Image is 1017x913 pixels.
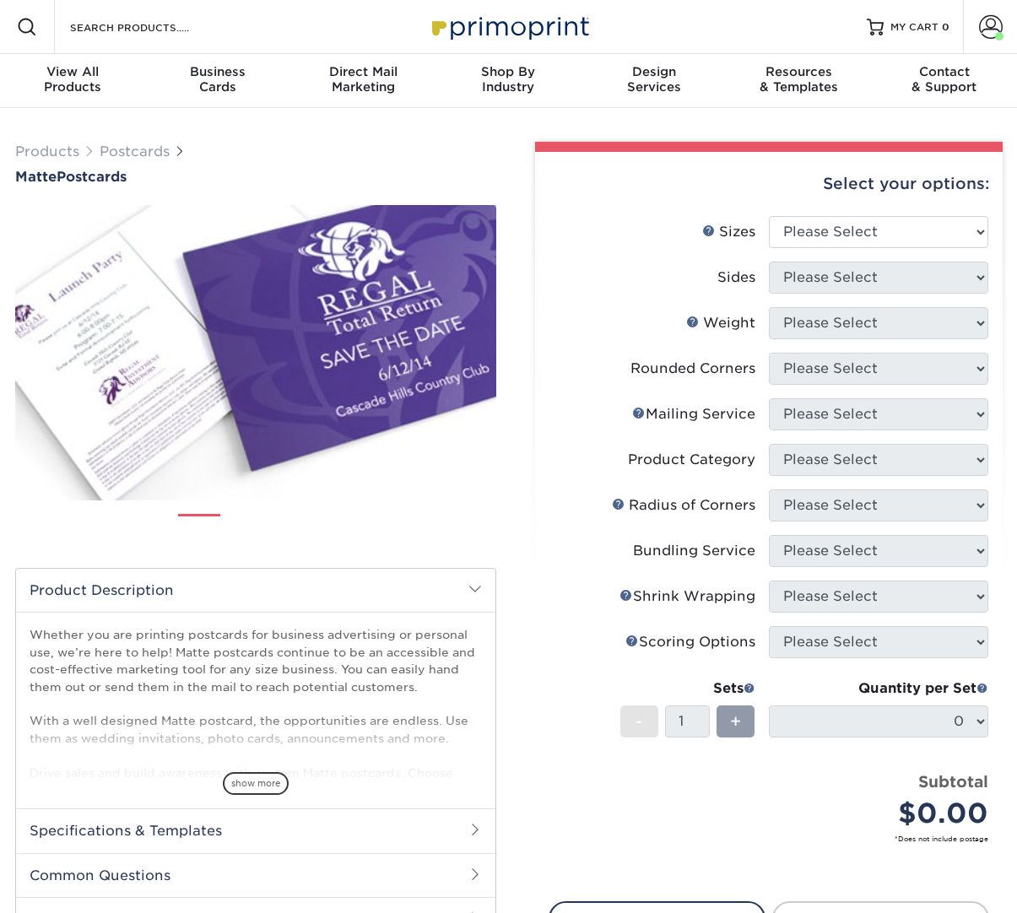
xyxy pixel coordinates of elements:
[15,143,79,159] a: Products
[290,54,435,108] a: Direct MailMarketing
[633,541,755,561] div: Bundling Service
[15,186,496,519] img: Matte 01
[872,64,1017,79] span: Contact
[15,169,57,185] span: Matte
[145,64,290,95] div: Cards
[582,54,727,108] a: DesignServices
[727,54,872,108] a: Resources& Templates
[625,632,755,652] div: Scoring Options
[727,64,872,79] span: Resources
[30,626,482,833] p: Whether you are printing postcards for business advertising or personal use, we’re here to help! ...
[235,507,277,549] img: Postcards 02
[16,853,495,897] h2: Common Questions
[918,772,988,791] strong: Subtotal
[730,709,741,734] span: +
[686,313,755,333] div: Weight
[290,64,435,79] span: Direct Mail
[562,834,988,844] small: *Does not include postage
[717,267,755,288] div: Sides
[582,64,727,95] div: Services
[425,8,593,45] img: Primoprint
[890,20,939,35] span: MY CART
[15,169,496,185] a: MattePostcards
[435,54,581,108] a: Shop ByIndustry
[16,808,495,852] h2: Specifications & Templates
[223,772,289,795] span: show more
[727,64,872,95] div: & Templates
[435,64,581,79] span: Shop By
[549,152,989,216] div: Select your options:
[178,508,220,550] img: Postcards 01
[872,64,1017,95] div: & Support
[628,450,755,470] div: Product Category
[290,64,435,95] div: Marketing
[145,54,290,108] a: BusinessCards
[632,404,755,424] div: Mailing Service
[630,359,755,379] div: Rounded Corners
[100,143,170,159] a: Postcards
[435,64,581,95] div: Industry
[16,569,495,612] h2: Product Description
[68,17,233,37] input: SEARCH PRODUCTS.....
[582,64,727,79] span: Design
[15,169,496,185] h1: Postcards
[619,586,755,607] div: Shrink Wrapping
[636,709,643,734] span: -
[942,21,949,33] span: 0
[612,495,755,516] div: Radius of Corners
[702,222,755,242] div: Sizes
[872,54,1017,108] a: Contact& Support
[145,64,290,79] span: Business
[620,678,755,699] div: Sets
[782,793,988,834] div: $0.00
[769,678,988,699] div: Quantity per Set
[291,507,333,549] img: Postcards 03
